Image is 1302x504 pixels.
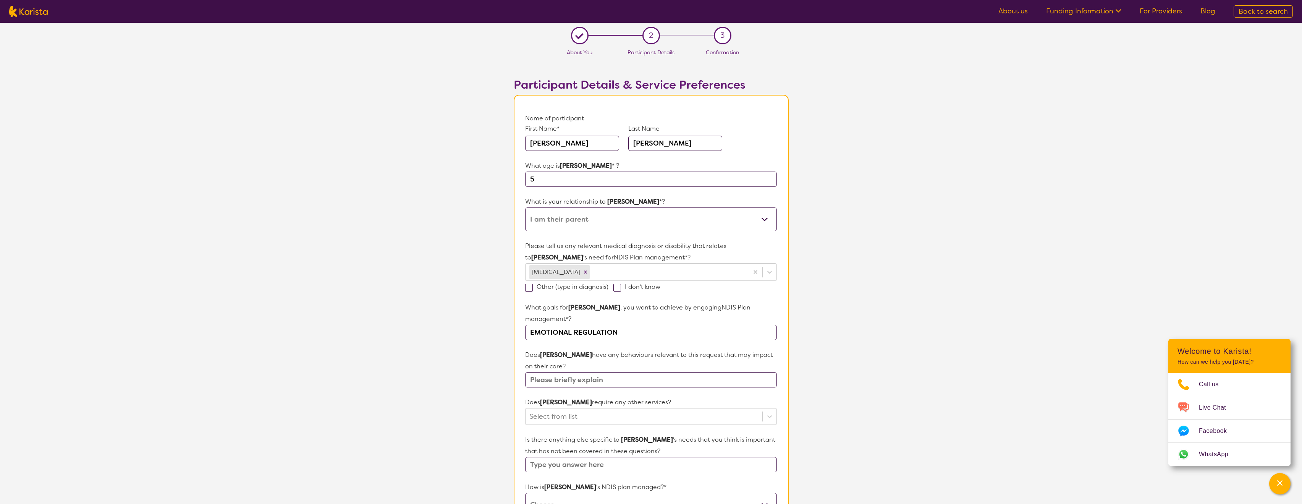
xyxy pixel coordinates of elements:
h2: Participant Details & Service Preferences [514,78,789,92]
label: Other (type in diagnosis) [525,283,613,291]
div: Remove Developmental delay [581,265,590,279]
span: WhatsApp [1199,449,1237,460]
strong: [PERSON_NAME] [621,436,673,444]
p: What is your relationship to *? [525,196,776,207]
span: Back to search [1239,7,1288,16]
img: Karista logo [9,6,48,17]
a: Funding Information [1046,6,1121,16]
input: Type you answer here [525,457,776,472]
p: Does require any other services? [525,397,776,408]
p: How can we help you [DATE]? [1177,359,1281,365]
p: Name of participant [525,113,776,124]
strong: [PERSON_NAME] [540,351,592,359]
strong: [PERSON_NAME] [607,198,659,206]
span: Call us [1199,379,1228,390]
ul: Choose channel [1168,373,1291,466]
a: Back to search [1234,5,1293,18]
strong: [PERSON_NAME] [540,398,592,406]
button: Channel Menu [1269,473,1291,494]
p: Is there anything else specific to 's needs that you think is important that has not been covered... [525,434,776,457]
input: Type you answer here [525,325,776,340]
span: Confirmation [706,49,739,56]
p: What goals for , you want to achieve by engaging NDIS Plan management *? [525,302,776,325]
span: 3 [720,30,725,41]
input: Type here [525,172,776,187]
p: First Name* [525,124,619,133]
a: Blog [1200,6,1215,16]
span: Participant Details [628,49,674,56]
span: About You [567,49,592,56]
strong: [PERSON_NAME] [544,483,596,491]
p: Last Name [628,124,722,133]
strong: [PERSON_NAME] [531,253,583,261]
span: Facebook [1199,425,1236,437]
strong: [PERSON_NAME] [560,162,612,170]
p: Please tell us any relevant medical diagnosis or disability that relates to 's need for NDIS Plan... [525,240,776,263]
p: What age is * ? [525,160,776,172]
span: Live Chat [1199,402,1235,413]
strong: [PERSON_NAME] [568,303,620,311]
span: 2 [649,30,653,41]
p: How is 's NDIS plan managed?* [525,481,776,493]
input: Please briefly explain [525,372,776,387]
p: Does have any behaviours relevant to this request that may impact on their care? [525,349,776,372]
label: I don't know [613,283,665,291]
a: About us [998,6,1028,16]
h2: Welcome to Karista! [1177,347,1281,356]
div: Channel Menu [1168,339,1291,466]
div: [MEDICAL_DATA] [529,265,581,279]
div: L [574,30,585,42]
a: For Providers [1140,6,1182,16]
a: Web link opens in a new tab. [1168,443,1291,466]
